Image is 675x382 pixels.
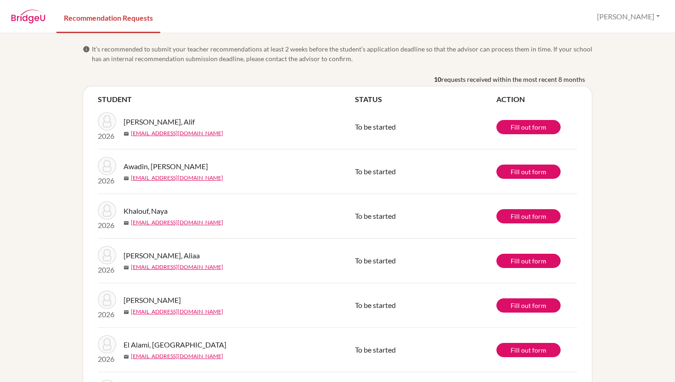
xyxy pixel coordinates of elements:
[98,175,116,186] p: 2026
[11,10,45,23] img: BridgeU logo
[98,335,116,353] img: El Alami, Layan
[131,218,223,227] a: [EMAIL_ADDRESS][DOMAIN_NAME]
[496,254,561,268] a: Fill out form
[355,122,396,131] span: To be started
[124,354,129,359] span: mail
[496,94,577,105] th: ACTION
[496,209,561,223] a: Fill out form
[124,205,168,217] span: Khalouf, Naya
[131,263,223,271] a: [EMAIL_ADDRESS][DOMAIN_NAME]
[98,264,116,275] p: 2026
[124,309,129,315] span: mail
[124,250,200,261] span: [PERSON_NAME], Aliaa
[355,345,396,354] span: To be started
[496,298,561,313] a: Fill out form
[124,339,226,350] span: El Alami, [GEOGRAPHIC_DATA]
[98,157,116,175] img: Awadin, Malek
[496,120,561,134] a: Fill out form
[83,46,90,53] span: info
[98,220,116,231] p: 2026
[131,174,223,182] a: [EMAIL_ADDRESS][DOMAIN_NAME]
[131,129,223,137] a: [EMAIL_ADDRESS][DOMAIN_NAME]
[355,256,396,265] span: To be started
[98,246,116,264] img: Ahmed Mahmoud, Aliaa
[98,131,116,142] p: 2026
[355,301,396,309] span: To be started
[124,116,195,127] span: [PERSON_NAME], Alif
[56,1,160,33] a: Recommendation Requests
[124,176,129,181] span: mail
[124,161,208,172] span: Awadin, [PERSON_NAME]
[98,309,116,320] p: 2026
[496,343,561,357] a: Fill out form
[131,352,223,360] a: [EMAIL_ADDRESS][DOMAIN_NAME]
[98,353,116,365] p: 2026
[98,112,116,131] img: Bin Irwan, Alif
[131,308,223,316] a: [EMAIL_ADDRESS][DOMAIN_NAME]
[355,94,496,105] th: STATUS
[92,44,592,63] span: It’s recommended to submit your teacher recommendations at least 2 weeks before the student’s app...
[124,131,129,137] span: mail
[124,220,129,226] span: mail
[355,211,396,220] span: To be started
[98,94,355,105] th: STUDENT
[496,165,561,179] a: Fill out form
[98,201,116,220] img: Khalouf, Naya
[124,265,129,270] span: mail
[355,167,396,176] span: To be started
[124,295,181,306] span: [PERSON_NAME]
[434,74,441,84] b: 10
[593,8,664,25] button: [PERSON_NAME]
[98,291,116,309] img: Busheri, Ayaan
[441,74,585,84] span: requests received within the most recent 8 months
